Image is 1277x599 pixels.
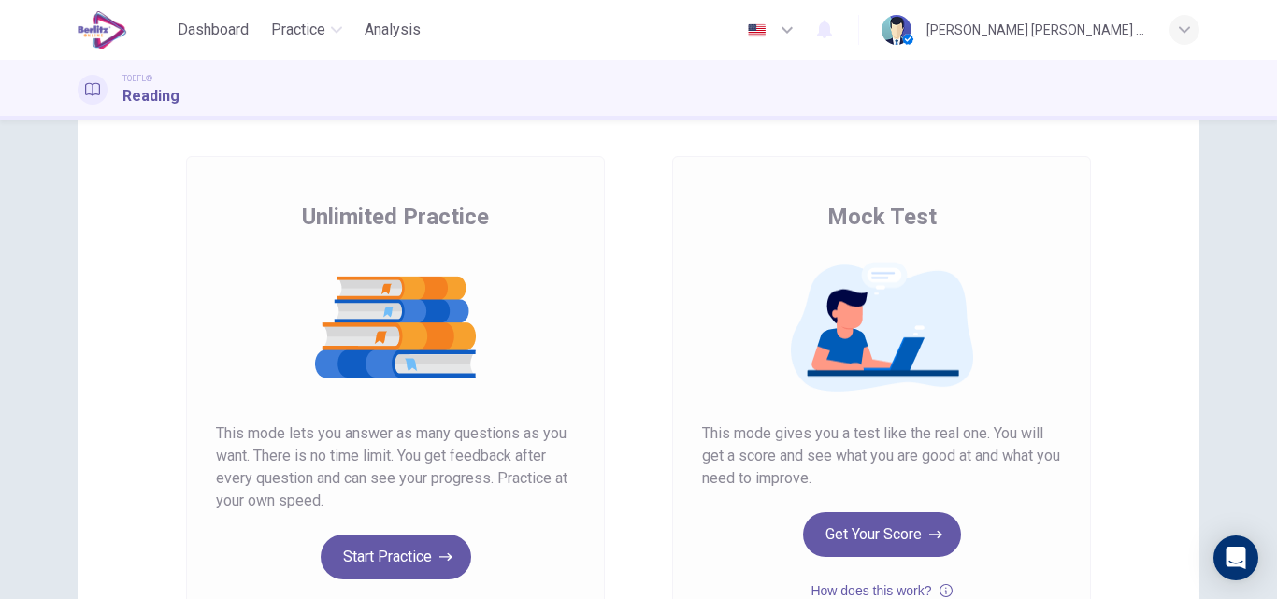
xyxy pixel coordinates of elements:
span: Practice [271,19,325,41]
button: Practice [264,13,350,47]
div: [PERSON_NAME] [PERSON_NAME] Toledo [926,19,1147,41]
div: Open Intercom Messenger [1213,535,1258,580]
button: Get Your Score [803,512,961,557]
span: Mock Test [827,202,937,232]
button: Dashboard [170,13,256,47]
span: Unlimited Practice [302,202,489,232]
a: EduSynch logo [78,11,170,49]
button: Analysis [357,13,428,47]
img: Profile picture [882,15,911,45]
h1: Reading [122,85,179,107]
span: TOEFL® [122,72,152,85]
span: This mode lets you answer as many questions as you want. There is no time limit. You get feedback... [216,422,575,512]
img: en [745,23,768,37]
button: Start Practice [321,535,471,579]
img: EduSynch logo [78,11,127,49]
span: This mode gives you a test like the real one. You will get a score and see what you are good at a... [702,422,1061,490]
span: Analysis [365,19,421,41]
span: Dashboard [178,19,249,41]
